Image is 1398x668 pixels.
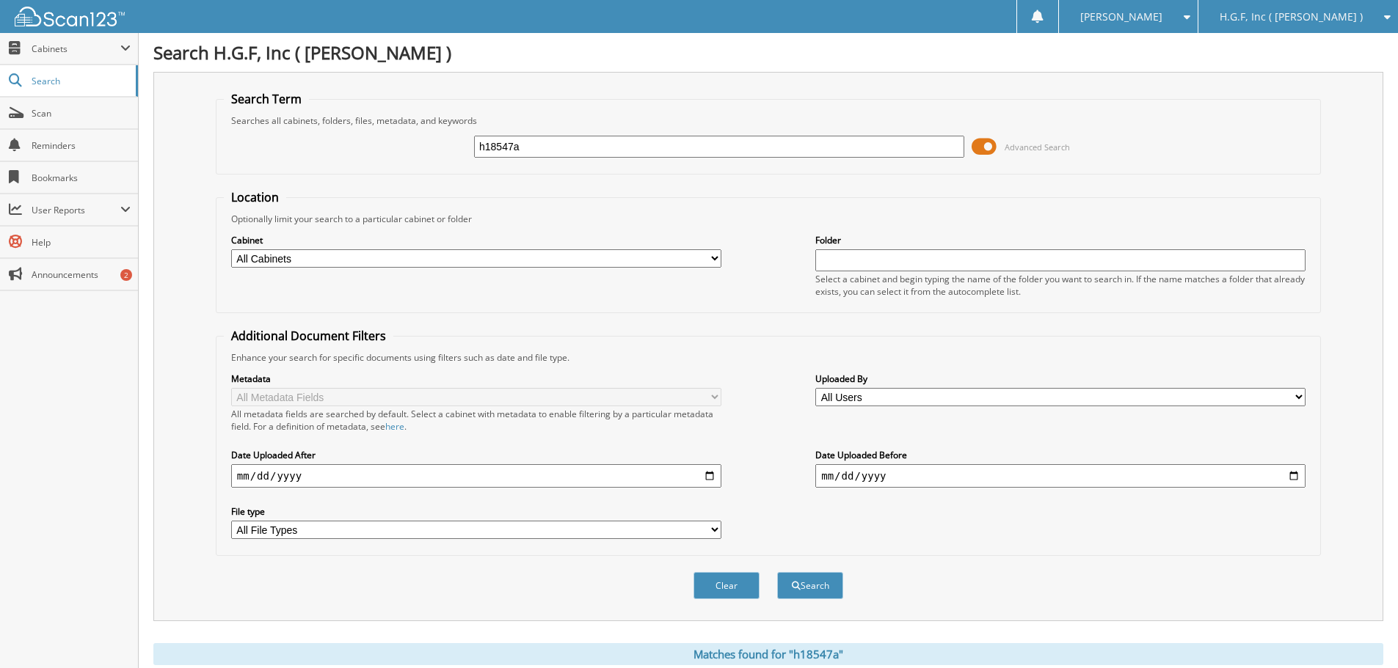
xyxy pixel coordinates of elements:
label: Cabinet [231,234,721,246]
img: scan123-logo-white.svg [15,7,125,26]
span: Search [32,75,128,87]
span: Announcements [32,268,131,281]
legend: Additional Document Filters [224,328,393,344]
div: Searches all cabinets, folders, files, metadata, and keywords [224,114,1313,127]
span: Scan [32,107,131,120]
button: Clear [693,572,760,599]
div: 2 [120,269,132,281]
div: All metadata fields are searched by default. Select a cabinet with metadata to enable filtering b... [231,408,721,433]
h1: Search H.G.F, Inc ( [PERSON_NAME] ) [153,40,1383,65]
div: Enhance your search for specific documents using filters such as date and file type. [224,351,1313,364]
a: here [385,420,404,433]
legend: Search Term [224,91,309,107]
span: Reminders [32,139,131,152]
span: [PERSON_NAME] [1080,12,1162,21]
span: H.G.F, Inc ( [PERSON_NAME] ) [1220,12,1363,21]
label: Uploaded By [815,372,1306,385]
div: Optionally limit your search to a particular cabinet or folder [224,213,1313,225]
span: Cabinets [32,43,120,55]
div: Matches found for "h18547a" [153,643,1383,665]
label: Date Uploaded After [231,449,721,461]
span: Help [32,236,131,249]
span: Advanced Search [1005,142,1070,153]
input: end [815,464,1306,488]
div: Select a cabinet and begin typing the name of the folder you want to search in. If the name match... [815,273,1306,298]
input: start [231,464,721,488]
legend: Location [224,189,286,205]
span: Bookmarks [32,172,131,184]
label: Folder [815,234,1306,246]
button: Search [777,572,843,599]
label: File type [231,505,721,518]
span: User Reports [32,204,120,216]
label: Metadata [231,372,721,385]
label: Date Uploaded Before [815,449,1306,461]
